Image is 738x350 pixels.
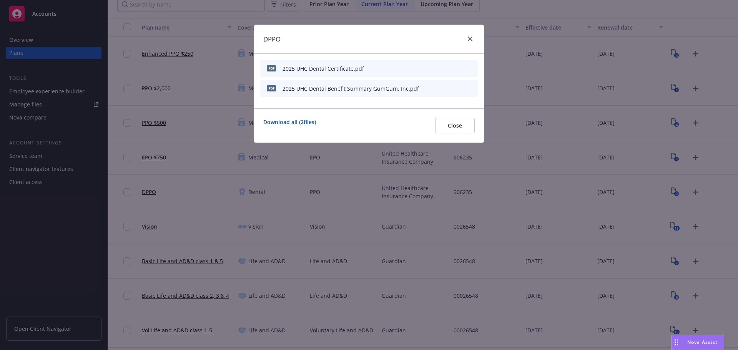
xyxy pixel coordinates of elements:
[267,65,276,71] span: pdf
[448,122,462,129] span: Close
[469,65,475,73] button: archive file
[435,118,475,133] button: Close
[263,118,316,133] a: Download all ( 2 files)
[267,85,276,91] span: pdf
[465,34,475,43] a: close
[283,85,419,93] div: 2025 UHC Dental Benefit Summary GumGum, Inc.pdf
[672,335,681,350] div: Drag to move
[443,85,449,93] button: download file
[263,34,281,44] h1: DPPO
[671,335,724,350] button: Nova Assist
[469,85,475,93] button: archive file
[443,65,449,73] button: download file
[283,65,364,73] div: 2025 UHC Dental Certificate.pdf
[455,85,462,93] button: preview file
[687,339,718,345] span: Nova Assist
[455,65,462,73] button: preview file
